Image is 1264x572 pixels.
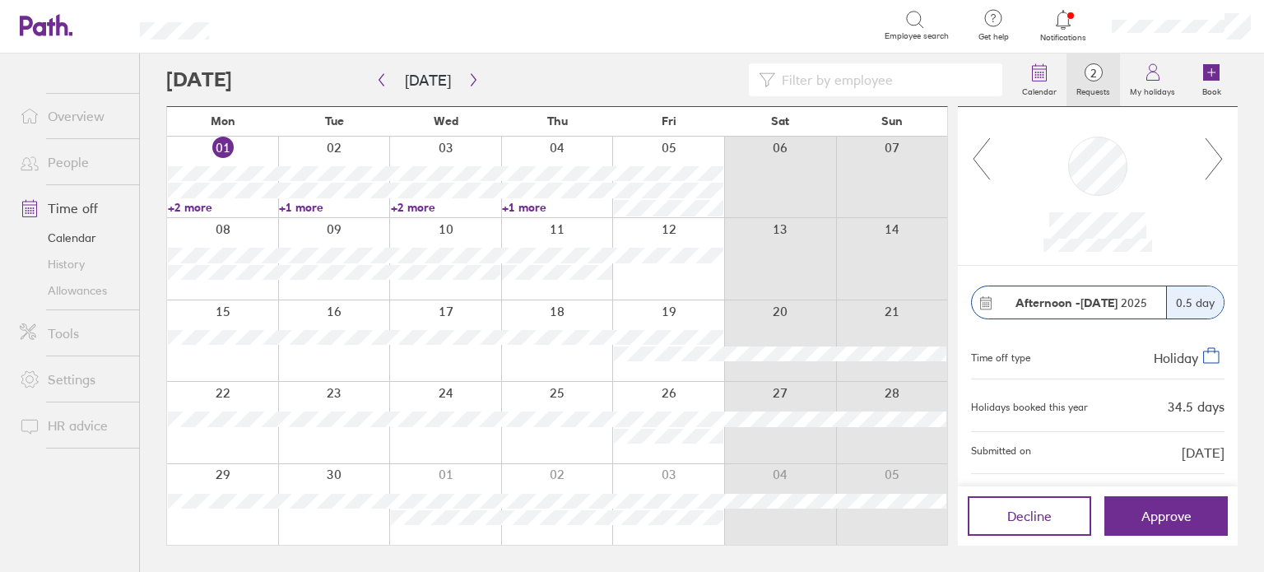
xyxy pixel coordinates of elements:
a: People [7,146,139,179]
div: 34.5 days [1168,399,1224,414]
span: 2025 [1015,296,1147,309]
button: Approve [1104,496,1228,536]
a: Book [1185,53,1238,106]
a: 2Requests [1066,53,1120,106]
span: Get help [967,32,1020,42]
a: Notifications [1037,8,1090,43]
span: Thu [547,114,568,128]
button: [DATE] [392,67,464,94]
label: My holidays [1120,82,1185,97]
div: 0.5 day [1166,286,1224,319]
span: Tue [325,114,344,128]
span: Holiday [1154,350,1198,366]
a: +2 more [168,200,277,215]
div: Search [253,17,295,32]
a: Calendar [7,225,139,251]
label: Calendar [1012,82,1066,97]
div: Time off type [971,346,1030,365]
a: Tools [7,317,139,350]
span: [DATE] [1182,445,1224,460]
span: Fri [662,114,676,128]
a: +2 more [391,200,500,215]
a: Calendar [1012,53,1066,106]
a: Time off [7,192,139,225]
span: Submitted on [971,445,1031,460]
a: Allowances [7,277,139,304]
span: Mon [211,114,235,128]
span: Sun [881,114,903,128]
a: Settings [7,363,139,396]
a: HR advice [7,409,139,442]
span: Notifications [1037,33,1090,43]
label: Book [1192,82,1231,97]
a: Overview [7,100,139,133]
button: Decline [968,496,1091,536]
span: 2 [1066,67,1120,80]
a: +1 more [502,200,611,215]
span: Approve [1141,509,1192,523]
a: History [7,251,139,277]
div: Holidays booked this year [971,402,1088,413]
a: My holidays [1120,53,1185,106]
label: Requests [1066,82,1120,97]
span: Decline [1007,509,1052,523]
input: Filter by employee [775,64,992,95]
strong: [DATE] [1080,295,1118,310]
span: Wed [434,114,458,128]
span: Employee search [885,31,949,41]
a: +1 more [279,200,388,215]
strong: Afternoon - [1015,295,1080,310]
span: Sat [771,114,789,128]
